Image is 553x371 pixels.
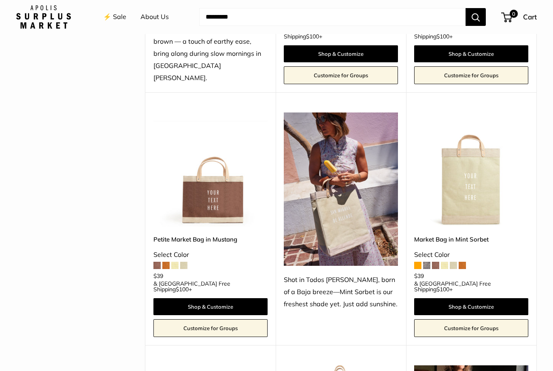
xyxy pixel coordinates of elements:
a: ⚡️ Sale [103,11,126,23]
a: Petite Market Bag in Mustang [153,235,268,244]
span: $100 [306,33,319,40]
a: Shop & Customize [414,45,528,62]
a: Market Bag in Mint SorbetMarket Bag in Mint Sorbet [414,112,528,227]
a: Customize for Groups [414,319,528,337]
span: & [GEOGRAPHIC_DATA] Free Shipping + [414,281,528,292]
a: Customize for Groups [284,66,398,84]
span: 0 [510,10,518,18]
a: About Us [140,11,169,23]
button: Search [466,8,486,26]
div: Shot in Todos [PERSON_NAME], born of a Baja breeze—Mint Sorbet is our freshest shade yet. Just ad... [284,274,398,310]
img: Market Bag in Mint Sorbet [414,112,528,227]
span: & [GEOGRAPHIC_DATA] Free Shipping + [414,28,528,39]
a: Shop & Customize [153,298,268,315]
span: Cart [523,13,537,21]
input: Search... [199,8,466,26]
img: Shot in Todos Santos, born of a Baja breeze—Mint Sorbet is our freshest shade yet. Just add sunsh... [284,112,398,266]
a: Customize for Groups [414,66,528,84]
a: Customize for Groups [153,319,268,337]
a: Shop & Customize [284,45,398,62]
a: Shop & Customize [414,298,528,315]
div: Mustang is a rich chocolate mousse brown — a touch of earthy ease, bring along during slow mornin... [153,23,268,84]
div: Select Color [414,249,528,261]
span: $100 [436,286,449,293]
a: Market Bag in Mint Sorbet [414,235,528,244]
span: $39 [153,272,163,280]
span: $39 [414,272,424,280]
a: 0 Cart [502,11,537,23]
span: $100 [176,286,189,293]
img: Petite Market Bag in Mustang [153,112,268,227]
img: Apolis: Surplus Market [16,5,71,29]
div: Select Color [153,249,268,261]
span: $100 [436,33,449,40]
a: Petite Market Bag in MustangPetite Market Bag in Mustang [153,112,268,227]
span: & [GEOGRAPHIC_DATA] Free Shipping + [284,28,398,39]
span: & [GEOGRAPHIC_DATA] Free Shipping + [153,281,268,292]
